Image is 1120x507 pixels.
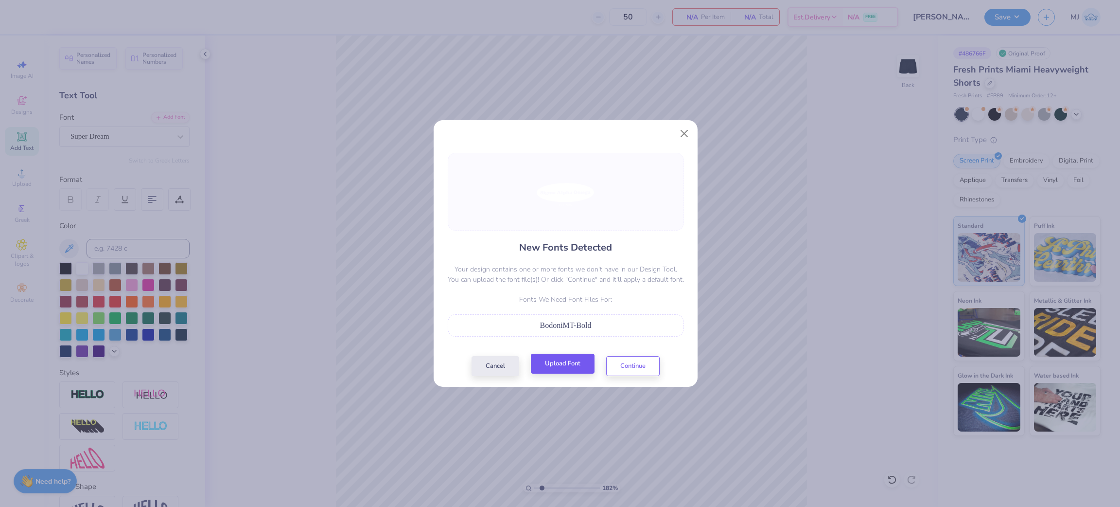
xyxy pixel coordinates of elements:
[519,240,612,254] h4: New Fonts Detected
[448,264,684,285] p: Your design contains one or more fonts we don't have in our Design Tool. You can upload the font ...
[606,356,660,376] button: Continue
[531,354,595,374] button: Upload Font
[675,124,694,143] button: Close
[540,321,591,329] span: BodoniMT-Bold
[448,294,684,305] p: Fonts We Need Font Files For:
[472,356,519,376] button: Cancel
